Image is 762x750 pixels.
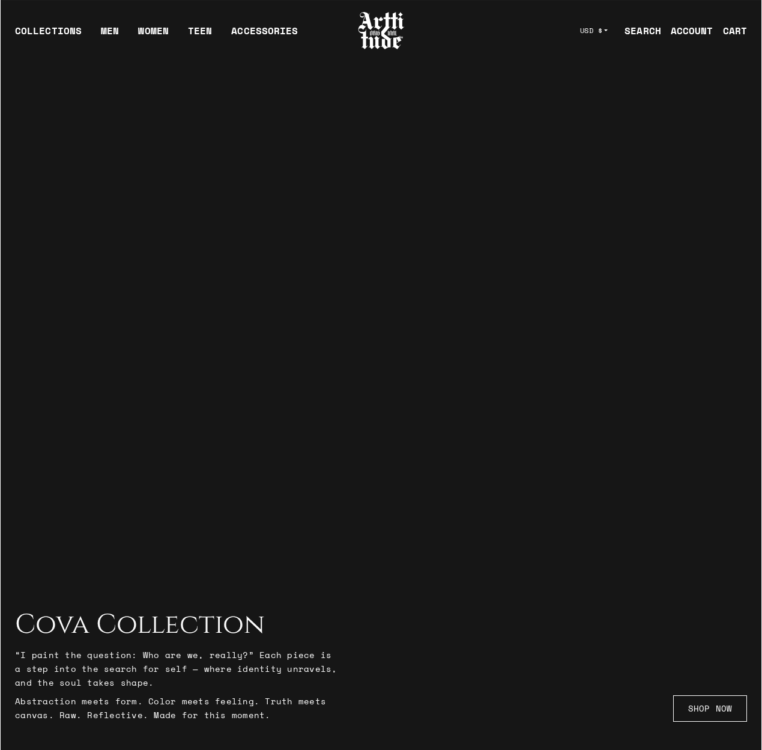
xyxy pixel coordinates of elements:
[231,23,298,47] div: ACCESSORIES
[15,609,339,641] h2: Cova Collection
[723,23,747,38] div: CART
[188,23,212,47] a: TEEN
[101,23,119,47] a: MEN
[138,23,169,47] a: WOMEN
[15,23,82,47] div: COLLECTIONS
[573,17,615,44] button: USD $
[580,26,603,35] span: USD $
[15,694,339,722] p: Abstraction meets form. Color meets feeling. Truth meets canvas. Raw. Reflective. Made for this m...
[713,19,747,43] a: Open cart
[15,648,339,689] p: “I paint the question: Who are we, really?” Each piece is a step into the search for self — where...
[661,19,713,43] a: ACCOUNT
[357,10,405,51] img: Arttitude
[615,19,661,43] a: SEARCH
[673,695,747,722] a: SHOP NOW
[5,23,307,47] ul: Main navigation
